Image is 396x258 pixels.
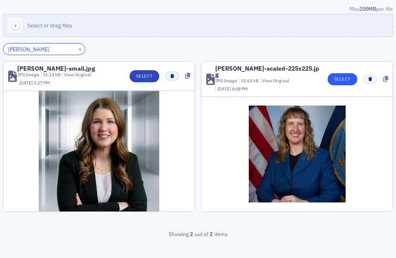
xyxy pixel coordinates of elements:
[232,86,248,92] span: 4:08 PM
[34,80,50,86] span: 3:27 PM
[3,230,393,238] div: Showing out of items
[215,78,237,84] div: JPG Image
[208,230,214,238] strong: 2
[17,71,39,78] div: JPG Image
[19,80,34,86] span: [DATE]
[76,45,84,53] button: ×
[130,70,159,82] button: Select
[239,78,259,84] div: 15.63 kB
[28,22,72,29] span: Select or drag files
[359,5,376,12] span: 250MB
[41,71,61,78] div: 31.13 kB
[64,71,91,78] a: View Original
[3,43,85,55] input: Search…
[217,86,232,92] span: [DATE]
[3,14,393,37] button: Select or drag files
[215,65,322,78] div: [PERSON_NAME]-scaled-225x225.jpg
[17,65,95,71] div: [PERSON_NAME]-small.jpg
[328,73,357,85] button: Select
[262,78,289,84] a: View Original
[3,5,393,14] div: Max per file
[189,230,195,238] strong: 2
